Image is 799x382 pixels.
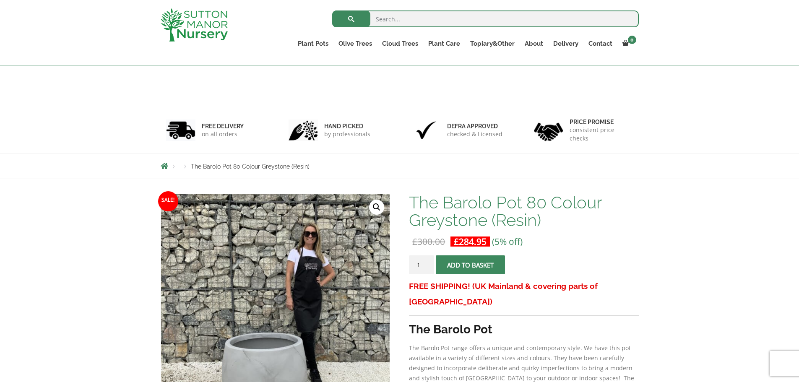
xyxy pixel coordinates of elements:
[411,120,441,141] img: 3.jpg
[409,322,492,336] strong: The Barolo Pot
[583,38,617,49] a: Contact
[409,278,638,309] h3: FREE SHIPPING! (UK Mainland & covering parts of [GEOGRAPHIC_DATA])
[465,38,520,49] a: Topiary&Other
[436,255,505,274] button: Add to basket
[409,194,638,229] h1: The Barolo Pot 80 Colour Greystone (Resin)
[548,38,583,49] a: Delivery
[324,122,370,130] h6: hand picked
[158,191,178,211] span: Sale!
[454,236,487,247] bdi: 284.95
[409,255,434,274] input: Product quantity
[520,38,548,49] a: About
[570,118,633,126] h6: Price promise
[161,8,228,42] img: logo
[369,200,384,215] a: View full-screen image gallery
[161,163,639,169] nav: Breadcrumbs
[534,117,563,143] img: 4.jpg
[191,163,310,170] span: The Barolo Pot 80 Colour Greystone (Resin)
[454,236,459,247] span: £
[289,120,318,141] img: 2.jpg
[166,120,195,141] img: 1.jpg
[412,236,445,247] bdi: 300.00
[332,10,639,27] input: Search...
[447,130,502,138] p: checked & Licensed
[570,126,633,143] p: consistent price checks
[293,38,333,49] a: Plant Pots
[447,122,502,130] h6: Defra approved
[423,38,465,49] a: Plant Care
[324,130,370,138] p: by professionals
[617,38,639,49] a: 0
[377,38,423,49] a: Cloud Trees
[202,130,244,138] p: on all orders
[412,236,417,247] span: £
[628,36,636,44] span: 0
[492,236,523,247] span: (5% off)
[202,122,244,130] h6: FREE DELIVERY
[333,38,377,49] a: Olive Trees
